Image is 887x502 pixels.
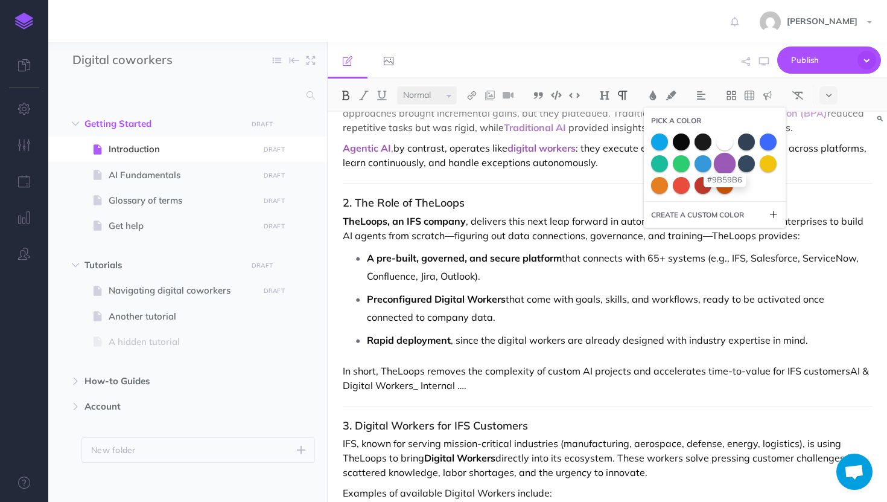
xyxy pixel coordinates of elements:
[81,437,315,463] button: New folder
[791,51,851,69] span: Publish
[264,146,285,153] small: DRAFT
[760,11,781,33] img: 58e60416af45c89b35c9d831f570759b.jpg
[343,197,872,209] h3: 2. The Role of TheLoops
[91,443,136,457] p: New folder
[15,13,33,30] img: logo-mark.svg
[109,193,255,208] span: Glossary of terms
[391,142,393,154] span: ,
[343,215,466,227] strong: TheLoops, an IFS company
[466,91,477,100] img: Link button
[84,117,240,131] span: Getting Started
[247,117,278,131] button: DRAFT
[424,452,495,464] strong: Digital Workers
[252,262,273,269] small: DRAFT
[551,91,562,100] img: Code block button
[781,16,863,27] span: [PERSON_NAME]
[343,214,872,243] p: , delivers this next leap forward in automation. Rather than requiring enterprises to build AI ag...
[533,91,544,100] img: Blockquote button
[340,91,351,100] img: Bold button
[367,252,562,264] strong: A pre-built, governed, and secure platform
[84,374,240,388] span: How-to Guides
[259,169,289,182] button: DRAFT
[367,331,872,349] p: , since the digital workers are already designed with industry expertise in mind.
[109,283,255,298] span: Navigating digital coworkers
[358,91,369,100] img: Italic button
[569,91,580,100] img: Inline code button
[259,194,289,208] button: DRAFT
[503,91,513,100] img: Add video button
[367,290,872,326] p: that come with goals, skills, and workflows, ready to be activated once connected to company data.
[343,364,872,393] p: In short, TheLoops removes the complexity of custom AI projects and accelerates time-to-value for...
[651,209,744,220] small: CREATE A CUSTOM COLOR
[259,284,289,298] button: DRAFT
[264,287,285,295] small: DRAFT
[485,91,495,100] img: Add image button
[762,91,773,100] img: Callout dropdown menu button
[109,219,255,233] span: Get help
[599,91,610,100] img: Headings dropdown button
[367,293,506,305] strong: Preconfigured Digital Workers
[507,142,576,154] span: digital workers
[109,335,255,349] span: A hidden tutorial
[109,168,255,182] span: AI Fundamentals
[72,85,299,106] input: Search
[504,121,566,134] span: Traditional AI
[777,47,881,74] button: Publish
[264,197,285,205] small: DRAFT
[343,142,391,154] span: Agentic AI
[651,115,701,126] span: PICK A COLOR
[252,120,273,128] small: DRAFT
[84,258,240,272] span: Tutorials
[264,172,285,179] small: DRAFT
[343,436,872,480] p: IFS, known for serving mission-critical industries (manufacturing, aerospace, defense, energy, lo...
[109,309,255,324] span: Another tutorial
[259,219,289,233] button: DRAFT
[72,51,214,69] input: Documentation Name
[343,420,872,432] h3: 3. Digital Workers for IFS Customers
[792,91,803,100] img: Clear styles button
[696,91,707,100] img: Alignment dropdown menu button
[617,91,628,100] img: Paragraph button
[647,91,658,100] img: Text color button
[264,222,285,230] small: DRAFT
[343,141,872,170] p: by contrast, operates like : they execute end-to-end processes, integrate across platforms, learn...
[109,142,255,156] span: Introduction
[367,334,451,346] strong: Rapid deployment
[367,249,872,285] p: that connects with 65+ systems (e.g., IFS, Salesforce, ServiceNow, Confluence, Jira, Outlook).
[259,143,289,156] button: DRAFT
[836,454,873,490] a: Open chat
[247,259,278,272] button: DRAFT
[744,91,755,100] img: Create table button
[84,399,240,414] span: Account
[343,486,872,500] p: Examples of available Digital Workers include:
[666,91,676,100] img: Text background color button
[377,91,387,100] img: Underline button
